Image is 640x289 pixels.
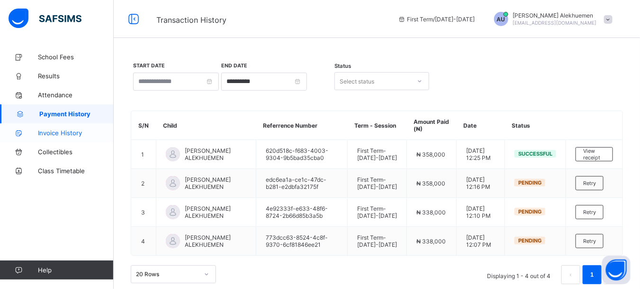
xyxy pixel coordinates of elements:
span: ₦ 358,000 [416,151,445,158]
span: Class Timetable [38,167,114,175]
span: Collectibles [38,148,114,156]
button: prev page [561,265,580,284]
span: Payment History [39,110,114,118]
span: Retry [583,209,596,215]
th: S/N [132,111,156,140]
td: 4e92333f-e633-48f6-8724-2b66d85b3a5b [256,198,348,227]
td: First Term - [DATE]-[DATE] [348,198,407,227]
span: AU [497,16,505,23]
td: First Term - [DATE]-[DATE] [348,169,407,198]
span: [PERSON_NAME] ALEKHUEMEN [185,147,246,161]
span: Help [38,266,113,274]
span: Pending [518,208,541,215]
span: Pending [518,237,541,244]
span: Pending [518,179,541,186]
span: Retry [583,180,596,186]
td: 620d518c-f683-4003-9304-9b5bad35cba0 [256,140,348,169]
span: [EMAIL_ADDRESS][DOMAIN_NAME] [513,20,597,26]
span: ₦ 338,000 [416,209,446,216]
th: Amount Paid (₦) [407,111,457,140]
span: ₦ 338,000 [416,238,446,245]
span: View receipt [583,148,605,161]
td: [DATE] 12:16 PM [457,169,505,198]
span: Transaction History [156,15,226,25]
td: First Term - [DATE]-[DATE] [348,227,407,256]
th: Term - Session [348,111,407,140]
td: 2 [132,169,156,198]
button: Open asap [602,256,631,284]
li: 上一页 [561,265,580,284]
td: First Term - [DATE]-[DATE] [348,140,407,169]
span: Invoice History [38,129,114,137]
div: AugustineAlekhuemen [485,12,617,26]
td: 4 [132,227,156,256]
span: [PERSON_NAME] ALEKHUEMEN [185,176,246,190]
label: End Date [221,63,247,69]
td: 1 [132,140,156,169]
th: Date [457,111,505,140]
th: Status [505,111,566,140]
span: Successful [518,150,552,157]
span: ₦ 358,000 [416,180,445,187]
span: [PERSON_NAME] ALEKHUEMEN [185,205,246,219]
div: Select status [340,72,374,90]
td: 3 [132,198,156,227]
span: Status [334,63,351,69]
li: Displaying 1 - 4 out of 4 [480,265,558,284]
td: [DATE] 12:25 PM [457,140,505,169]
td: edc6ea1a-ce1c-47dc-b281-e2dbfa32175f [256,169,348,198]
span: [PERSON_NAME] ALEKHUEMEN [185,234,246,248]
th: Child [156,111,256,140]
a: 1 [587,269,596,281]
label: Start Date [133,63,165,69]
div: 20 Rows [136,271,198,278]
span: Retry [583,238,596,244]
th: Referrence Number [256,111,348,140]
span: School Fees [38,53,114,61]
span: Attendance [38,91,114,99]
span: Results [38,72,114,80]
span: session/term information [398,16,475,23]
td: 773dcc63-8524-4c8f-9370-6cf81846ee21 [256,227,348,256]
td: [DATE] 12:07 PM [457,227,505,256]
span: [PERSON_NAME] Alekhuemen [513,12,597,19]
td: [DATE] 12:10 PM [457,198,505,227]
img: safsims [9,9,81,28]
li: 1 [583,265,602,284]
